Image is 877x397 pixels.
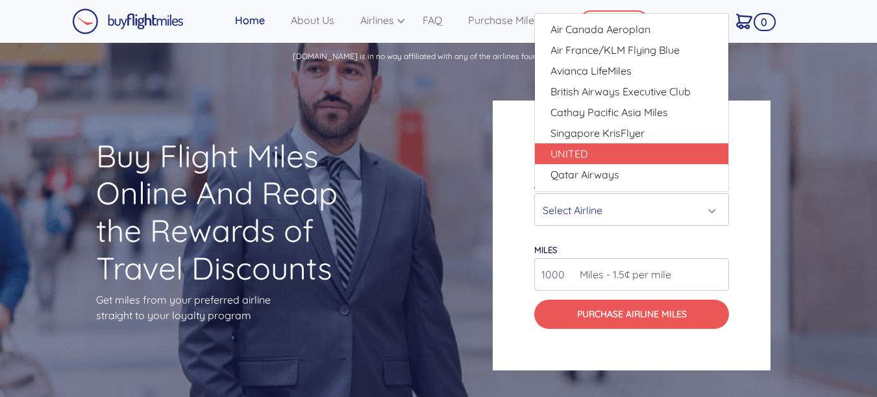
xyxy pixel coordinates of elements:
[96,292,384,323] p: Get miles from your preferred airline straight to your loyalty program
[550,84,691,99] span: British Airways Executive Club
[534,300,729,329] button: Purchase Airline Miles
[534,193,729,226] button: Select Airline
[230,7,286,33] a: Home
[736,14,752,29] img: Cart
[417,7,463,33] a: FAQ
[286,7,355,33] a: About Us
[96,138,384,287] h1: Buy Flight Miles Online And Reap the Rewards of Travel Discounts
[534,245,557,255] label: miles
[463,7,560,33] a: Purchase Miles
[754,13,776,31] span: 0
[550,21,650,37] span: Air Canada Aeroplan
[731,7,771,34] a: 0
[550,42,680,58] span: Air France/KLM Flying Blue
[573,267,671,282] span: Miles - 1.5¢ per mile
[550,104,668,120] span: Cathay Pacific Asia Miles
[550,125,645,141] span: Singapore KrisFlyer
[72,5,184,38] a: Buy Flight Miles Logo
[550,146,588,162] span: UNITED
[543,198,713,223] div: Select Airline
[550,63,632,78] span: Avianca LifeMiles
[580,10,648,32] button: CONTACT US
[355,7,417,33] a: Airlines
[550,167,619,182] span: Qatar Airways
[72,8,184,34] img: Buy Flight Miles Logo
